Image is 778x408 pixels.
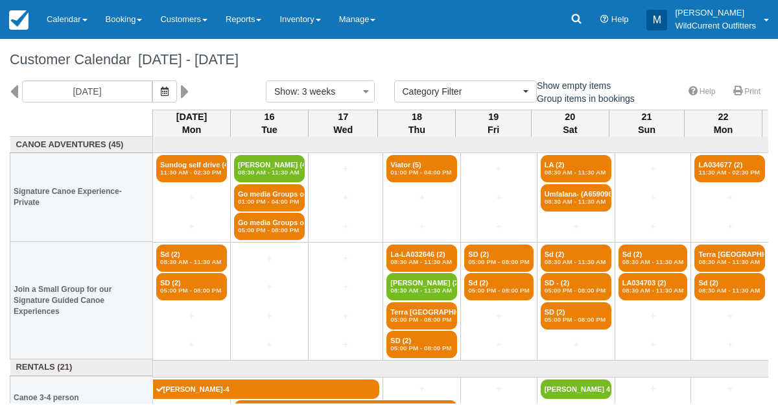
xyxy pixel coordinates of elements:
th: 20 Sat [531,110,609,137]
a: Rentals (21) [14,361,150,374]
img: checkfront-main-nav-mini-logo.png [9,10,29,30]
a: + [464,191,533,204]
a: Viator (5)01:00 PM - 04:00 PM [386,155,457,182]
span: : 3 weeks [297,86,335,97]
th: 22 Mon [685,110,762,137]
em: 05:00 PM - 08:00 PM [545,316,607,324]
a: LA034677 (2)11:30 AM - 02:30 PM [694,155,765,182]
a: + [386,220,457,234]
em: 01:00 PM - 04:00 PM [390,169,453,176]
em: 08:30 AM - 11:30 AM [390,258,453,266]
em: 08:30 AM - 11:30 AM [622,258,684,266]
th: Join a Small Group for our Signature Guided Canoe Experiences [10,242,153,359]
em: 05:00 PM - 08:00 PM [390,344,453,352]
a: + [156,220,227,234]
em: 08:30 AM - 11:30 AM [622,287,684,294]
a: + [386,191,457,204]
a: [PERSON_NAME] (2)08:30 AM - 11:30 AM [386,273,457,300]
a: Print [725,82,768,101]
a: SD - (2)05:00 PM - 08:00 PM [541,273,611,300]
a: + [694,338,765,352]
a: + [619,309,688,323]
a: SD (2)05:00 PM - 08:00 PM [156,273,227,300]
p: [PERSON_NAME] [675,6,756,19]
a: + [464,309,533,323]
a: + [234,309,305,323]
a: LA034703 (2)08:30 AM - 11:30 AM [619,273,688,300]
a: Terra [GEOGRAPHIC_DATA] - SCALA08:30 AM - 11:30 AM [694,245,765,272]
em: 08:30 AM - 11:30 AM [698,287,761,294]
a: Sd (2)08:30 AM - 11:30 AM [541,245,611,272]
a: Umfalana- (A659096) (2)08:30 AM - 11:30 AM [541,184,611,211]
a: + [312,309,379,323]
button: Show: 3 weeks [266,80,375,102]
a: + [156,309,227,323]
em: 08:30 AM - 11:30 AM [390,287,453,294]
span: Category Filter [403,85,520,98]
a: + [619,220,688,234]
a: + [234,338,305,352]
span: Show empty items [522,80,621,90]
em: 08:30 AM - 11:30 AM [238,169,301,176]
a: + [541,338,611,352]
a: + [619,338,688,352]
th: 17 Wed [309,110,378,137]
em: 05:00 PM - 08:00 PM [160,287,223,294]
span: Show [274,86,297,97]
a: + [312,252,379,265]
a: + [312,162,379,176]
a: + [694,191,765,204]
a: SD (2)05:00 PM - 08:00 PM [386,331,457,358]
a: Canoe Adventures (45) [14,139,150,151]
a: + [312,338,379,352]
p: WildCurrent Outfitters [675,19,756,32]
th: [DATE] Mon [153,110,231,137]
em: 05:00 PM - 08:00 PM [238,226,301,234]
em: 11:30 AM - 02:30 PM [698,169,761,176]
a: + [619,382,688,396]
a: + [156,191,227,204]
a: [PERSON_NAME] 4 [541,379,611,399]
em: 08:30 AM - 11:30 AM [545,198,607,206]
a: + [619,191,688,204]
em: 08:30 AM - 11:30 AM [698,258,761,266]
a: Go media Groups of 1 (6)01:00 PM - 04:00 PM [234,184,305,211]
em: 11:30 AM - 02:30 PM [160,169,223,176]
a: + [619,162,688,176]
em: 05:00 PM - 08:00 PM [468,287,529,294]
a: + [464,162,533,176]
a: + [464,338,533,352]
a: + [694,382,765,396]
em: 08:30 AM - 11:30 AM [545,258,607,266]
a: LA (2)08:30 AM - 11:30 AM [541,155,611,182]
span: Help [611,14,629,24]
em: 05:00 PM - 08:00 PM [545,287,607,294]
th: 19 Fri [456,110,531,137]
a: + [694,309,765,323]
em: 08:30 AM - 11:30 AM [160,258,223,266]
a: + [541,220,611,234]
em: 05:00 PM - 08:00 PM [390,316,453,324]
a: Sd (2)05:00 PM - 08:00 PM [464,273,533,300]
th: 21 Sun [609,110,684,137]
em: 08:30 AM - 11:30 AM [545,169,607,176]
a: + [312,280,379,294]
a: Sd (2)08:30 AM - 11:30 AM [619,245,688,272]
h1: Customer Calendar [10,52,768,67]
span: Group items in bookings [522,93,645,102]
a: SD (2)05:00 PM - 08:00 PM [541,302,611,330]
a: Sundog self drive (4)11:30 AM - 02:30 PM [156,155,227,182]
button: Category Filter [394,80,537,102]
em: 05:00 PM - 08:00 PM [468,258,529,266]
a: + [464,382,533,396]
a: SD (2)05:00 PM - 08:00 PM [464,245,533,272]
th: Signature Canoe Experience- Private [10,153,153,242]
a: + [386,382,457,396]
a: Go media Groups of 1 (4)05:00 PM - 08:00 PM [234,213,305,240]
label: Show empty items [522,76,619,95]
a: Help [681,82,724,101]
th: 18 Thu [378,110,456,137]
th: 16 Tue [231,110,309,137]
a: [PERSON_NAME]-4 [153,379,380,399]
a: [PERSON_NAME] (4)08:30 AM - 11:30 AM [234,155,305,182]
